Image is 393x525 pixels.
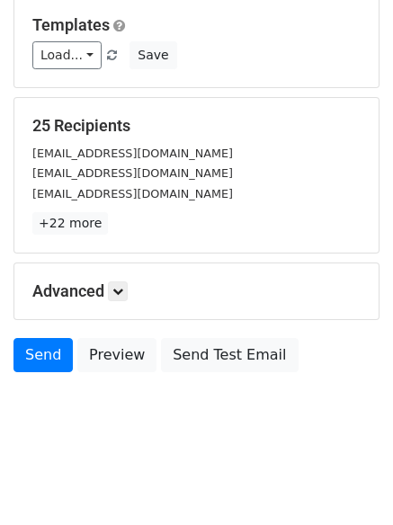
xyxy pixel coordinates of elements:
small: [EMAIL_ADDRESS][DOMAIN_NAME] [32,147,233,160]
a: Load... [32,41,102,69]
a: Templates [32,15,110,34]
a: +22 more [32,212,108,235]
a: Preview [77,338,156,372]
a: Send Test Email [161,338,298,372]
small: [EMAIL_ADDRESS][DOMAIN_NAME] [32,166,233,180]
h5: Advanced [32,281,361,301]
a: Send [13,338,73,372]
small: [EMAIL_ADDRESS][DOMAIN_NAME] [32,187,233,200]
button: Save [130,41,176,69]
iframe: Chat Widget [303,439,393,525]
h5: 25 Recipients [32,116,361,136]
